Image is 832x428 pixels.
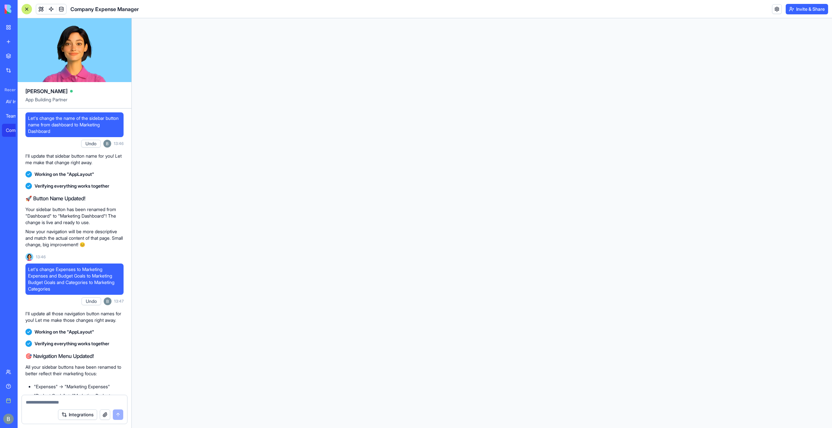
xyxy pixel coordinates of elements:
button: Invite & Share [786,4,828,14]
span: Verifying everything works together [35,340,109,347]
p: Now your navigation will be more descriptive and match the actual content of that page. Small cha... [25,228,124,248]
img: ACg8ocIug40qN1SCXJiinWdltW7QsPxROn8ZAVDlgOtPD8eQfXIZmw=s96-c [3,414,14,424]
li: "Expenses" → "Marketing Expenses" [34,383,124,390]
div: Team Chat [6,113,24,119]
h2: 🎯 Navigation Menu Updated! [25,352,124,360]
span: Working on the "AppLayout" [35,329,94,335]
button: Integrations [58,409,97,420]
a: AV Integration Admin Tool [2,95,28,108]
h1: Company Expense Manager [70,5,139,13]
button: Undo [81,140,101,148]
span: 13:47 [114,299,124,304]
span: [PERSON_NAME] [25,87,67,95]
button: Undo [82,297,101,305]
span: Let's change the name of the sidebar button name from dashboard to Marketing Dashboard [28,115,121,135]
p: I'll update all those navigation button names for you! Let me make those changes right away. [25,310,124,323]
li: "Budget Goals" → "Marketing Budget Goals" [34,392,124,406]
p: Your sidebar button has been renamed from "Dashboard" to "Marketing Dashboard"! The change is liv... [25,206,124,226]
span: App Building Partner [25,96,124,108]
h2: 🚀 Button Name Updated! [25,194,124,202]
span: Recent [2,87,16,93]
img: Ella_00000_wcx2te.png [25,253,33,261]
img: logo [5,5,45,14]
a: Team Chat [2,109,28,122]
a: Company Expense Manager [2,124,28,137]
div: Company Expense Manager [6,127,24,134]
img: ACg8ocIug40qN1SCXJiinWdltW7QsPxROn8ZAVDlgOtPD8eQfXIZmw=s96-c [103,140,111,148]
p: All your sidebar buttons have been renamed to better reflect their marketing focus: [25,364,124,377]
img: ACg8ocIug40qN1SCXJiinWdltW7QsPxROn8ZAVDlgOtPD8eQfXIZmw=s96-c [104,297,111,305]
span: Verifying everything works together [35,183,109,189]
p: I'll update that sidebar button name for you! Let me make that change right away. [25,153,124,166]
span: Working on the "AppLayout" [35,171,94,178]
span: 13:46 [114,141,124,146]
div: AV Integration Admin Tool [6,98,24,105]
span: Let's change Expenses to Marketing Expenses and Budget Goals to Marketing Budget Goals and Catego... [28,266,121,292]
span: 13:46 [36,254,46,260]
